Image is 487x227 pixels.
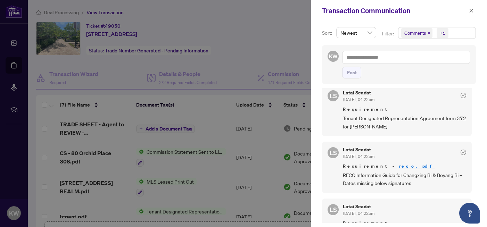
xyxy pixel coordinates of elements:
span: KW [329,52,338,60]
span: [DATE], 04:22pm [343,154,374,159]
span: close [469,8,474,13]
span: check-circle [461,93,466,98]
div: Transaction Communication [322,6,467,16]
span: LS [330,148,337,158]
span: check-circle [461,207,466,212]
span: [DATE], 04:22pm [343,97,374,102]
span: Comments [404,30,426,36]
span: [DATE], 04:22pm [343,211,374,216]
span: close [427,31,431,35]
div: +1 [440,30,445,36]
span: RECO Information Guide for Changxing Bi & Boyang Bi – Dates missing below signatures [343,171,466,187]
span: check-circle [461,150,466,155]
a: reco.pdf [399,163,435,169]
span: LS [330,205,337,215]
h5: Latai Seadat [343,147,374,152]
p: Filter: [382,30,395,37]
span: Newest [340,27,372,38]
span: Requirement - [343,163,466,170]
span: Requirement [343,106,466,113]
p: Sort: [322,29,333,37]
span: Tenant Designated Representation Agreement form 372 for [PERSON_NAME] [343,114,466,131]
h5: Latai Seadat [343,204,374,209]
button: Post [342,67,361,78]
button: Open asap [459,203,480,224]
h5: Latai Seadat [343,90,374,95]
span: Comments [401,28,432,38]
span: LS [330,91,337,101]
